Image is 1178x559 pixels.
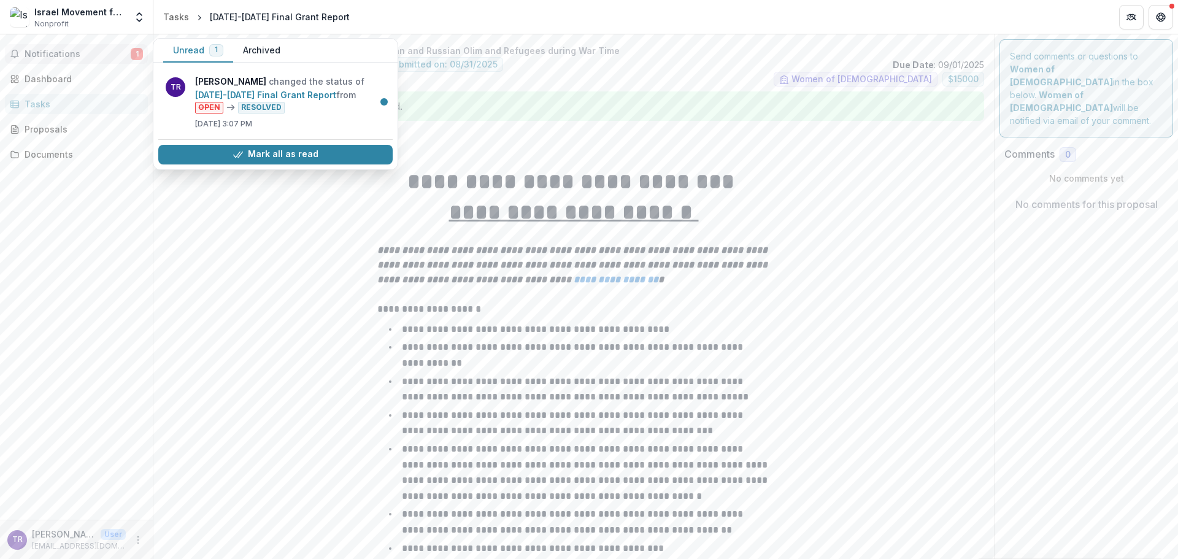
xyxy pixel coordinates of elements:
[195,75,385,114] p: changed the status of from
[131,48,143,60] span: 1
[1010,90,1113,113] strong: Women of [DEMOGRAPHIC_DATA]
[999,39,1173,137] div: Send comments or questions to in the box below. will be notified via email of your comment.
[893,60,934,70] strong: Due Date
[5,44,148,64] button: Notifications1
[1004,172,1168,185] p: No comments yet
[195,90,336,100] a: [DATE]-[DATE] Final Grant Report
[25,72,138,85] div: Dashboard
[12,536,23,544] div: Tamar Roig
[233,39,290,63] button: Archived
[163,91,984,121] div: Task is completed! No further action needed.
[210,10,350,23] div: [DATE]-[DATE] Final Grant Report
[25,98,138,110] div: Tasks
[131,5,148,29] button: Open entity switcher
[5,144,148,164] a: Documents
[101,529,126,540] p: User
[34,18,69,29] span: Nonprofit
[948,74,979,85] span: $ 15000
[158,145,393,164] button: Mark all as read
[1010,64,1113,87] strong: Women of [DEMOGRAPHIC_DATA]
[173,126,974,139] p: : from Women of [DEMOGRAPHIC_DATA]
[25,123,138,136] div: Proposals
[1065,150,1071,160] span: 0
[10,7,29,27] img: Israel Movement for Progressive Judaism
[32,541,126,552] p: [EMAIL_ADDRESS][DOMAIN_NAME]
[25,148,138,161] div: Documents
[5,119,148,139] a: Proposals
[32,528,96,541] p: [PERSON_NAME]
[1015,197,1158,212] p: No comments for this proposal
[893,58,984,71] p: : 09/01/2025
[158,8,355,26] nav: breadcrumb
[163,44,984,57] p: Pastoral Counselling and Spiritual Solace for Ukrainian and Russian Olim and Refugees during War ...
[25,49,131,60] span: Notifications
[131,533,145,547] button: More
[5,94,148,114] a: Tasks
[5,69,148,89] a: Dashboard
[163,10,189,23] div: Tasks
[388,60,498,70] span: Submitted on: 08/31/2025
[163,39,233,63] button: Unread
[1004,148,1055,160] h2: Comments
[34,6,126,18] div: Israel Movement for Progressive [DEMOGRAPHIC_DATA]
[158,8,194,26] a: Tasks
[1149,5,1173,29] button: Get Help
[791,74,932,85] span: Women of [DEMOGRAPHIC_DATA]
[1119,5,1144,29] button: Partners
[215,45,218,54] span: 1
